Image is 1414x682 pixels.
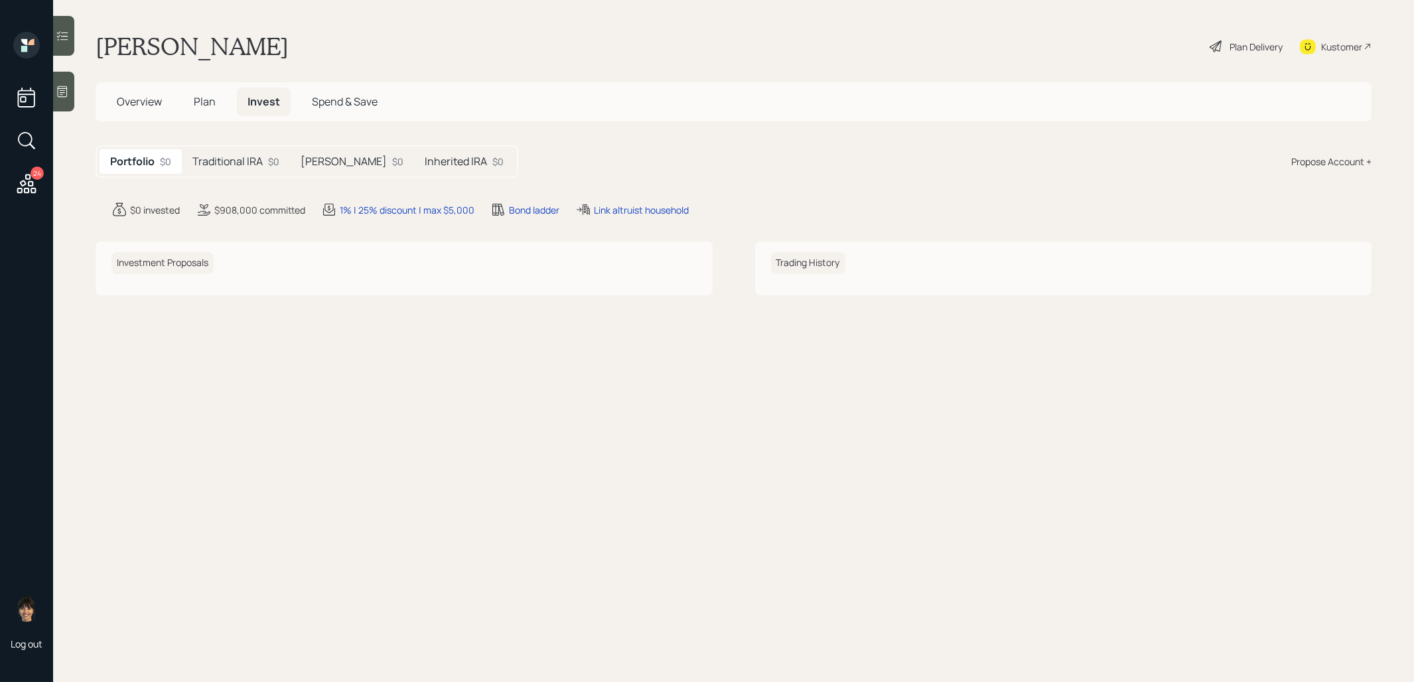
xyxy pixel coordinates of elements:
div: $0 [268,155,279,169]
div: 1% | 25% discount | max $5,000 [340,203,474,217]
span: Plan [194,94,216,109]
h5: Traditional IRA [192,155,263,168]
span: Overview [117,94,162,109]
div: $0 invested [130,203,180,217]
h6: Trading History [771,252,845,274]
div: Propose Account + [1291,155,1372,169]
div: $0 [392,155,403,169]
span: Invest [247,94,280,109]
h6: Investment Proposals [111,252,214,274]
div: $0 [492,155,504,169]
span: Spend & Save [312,94,378,109]
div: Kustomer [1321,40,1362,54]
img: treva-nostdahl-headshot.png [13,595,40,622]
div: Link altruist household [594,203,689,217]
h5: Inherited IRA [425,155,487,168]
div: $0 [160,155,171,169]
div: Plan Delivery [1230,40,1283,54]
div: 24 [31,167,44,180]
h1: [PERSON_NAME] [96,32,289,61]
div: $908,000 committed [214,203,305,217]
div: Log out [11,638,42,650]
h5: [PERSON_NAME] [301,155,387,168]
h5: Portfolio [110,155,155,168]
div: Bond ladder [509,203,559,217]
